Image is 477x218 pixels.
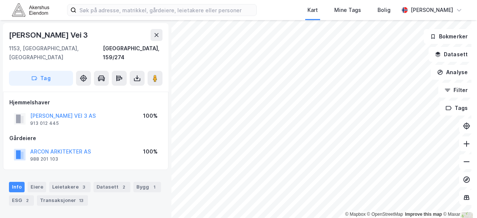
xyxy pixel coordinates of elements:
div: 988 201 103 [30,156,58,162]
a: Improve this map [405,212,442,217]
div: 100% [143,147,158,156]
button: Analyse [431,65,474,80]
button: Tags [439,101,474,116]
div: 1153, [GEOGRAPHIC_DATA], [GEOGRAPHIC_DATA] [9,44,103,62]
div: Hjemmelshaver [9,98,162,107]
button: Datasett [429,47,474,62]
div: Mine Tags [334,6,361,15]
div: Kontrollprogram for chat [440,182,477,218]
div: 913 012 445 [30,120,59,126]
button: Bokmerker [424,29,474,44]
div: 2 [23,197,31,204]
div: [GEOGRAPHIC_DATA], 159/274 [103,44,162,62]
img: akershus-eiendom-logo.9091f326c980b4bce74ccdd9f866810c.svg [12,3,49,16]
div: Info [9,182,25,192]
a: OpenStreetMap [367,212,403,217]
div: Eiere [28,182,46,192]
button: Tag [9,71,73,86]
div: [PERSON_NAME] [411,6,453,15]
div: 100% [143,111,158,120]
div: Bygg [133,182,161,192]
div: 1 [151,183,158,191]
div: ESG [9,195,34,206]
input: Søk på adresse, matrikkel, gårdeiere, leietakere eller personer [76,4,256,16]
div: 2 [120,183,127,191]
div: Bolig [378,6,391,15]
div: Gårdeiere [9,134,162,143]
div: 3 [80,183,88,191]
button: Filter [438,83,474,98]
a: Mapbox [345,212,366,217]
div: Transaksjoner [37,195,88,206]
div: Kart [307,6,318,15]
iframe: Chat Widget [440,182,477,218]
div: 13 [78,197,85,204]
div: Leietakere [49,182,91,192]
div: [PERSON_NAME] Vei 3 [9,29,89,41]
div: Datasett [94,182,130,192]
